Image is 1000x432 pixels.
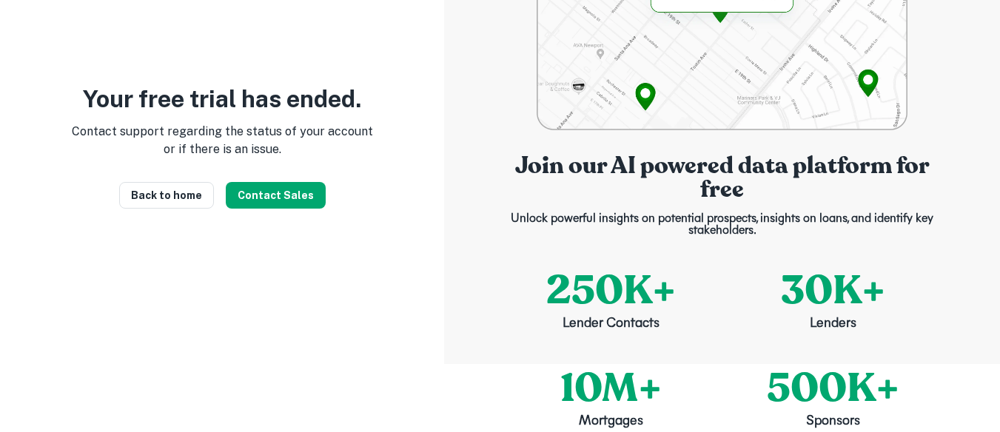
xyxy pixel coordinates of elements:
p: Join our AI powered data platform for free [500,154,944,201]
p: 30K+ [781,260,885,320]
p: Lenders [810,314,856,334]
p: Mortgages [579,412,643,432]
p: Your free trial has ended. [83,87,361,111]
a: Back to home [119,182,214,209]
p: Lender Contacts [563,314,660,334]
p: 10M+ [560,358,662,418]
p: Sponsors [806,412,860,432]
button: Contact Sales [226,182,326,209]
p: Contact support regarding the status of your account or if there is an issue. [71,123,373,158]
p: Unlock powerful insights on potential prospects, insights on loans, and identify key stakeholders. [500,213,944,237]
p: 500K+ [767,358,899,418]
p: 250K+ [546,260,676,320]
iframe: Chat Widget [926,266,1000,337]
